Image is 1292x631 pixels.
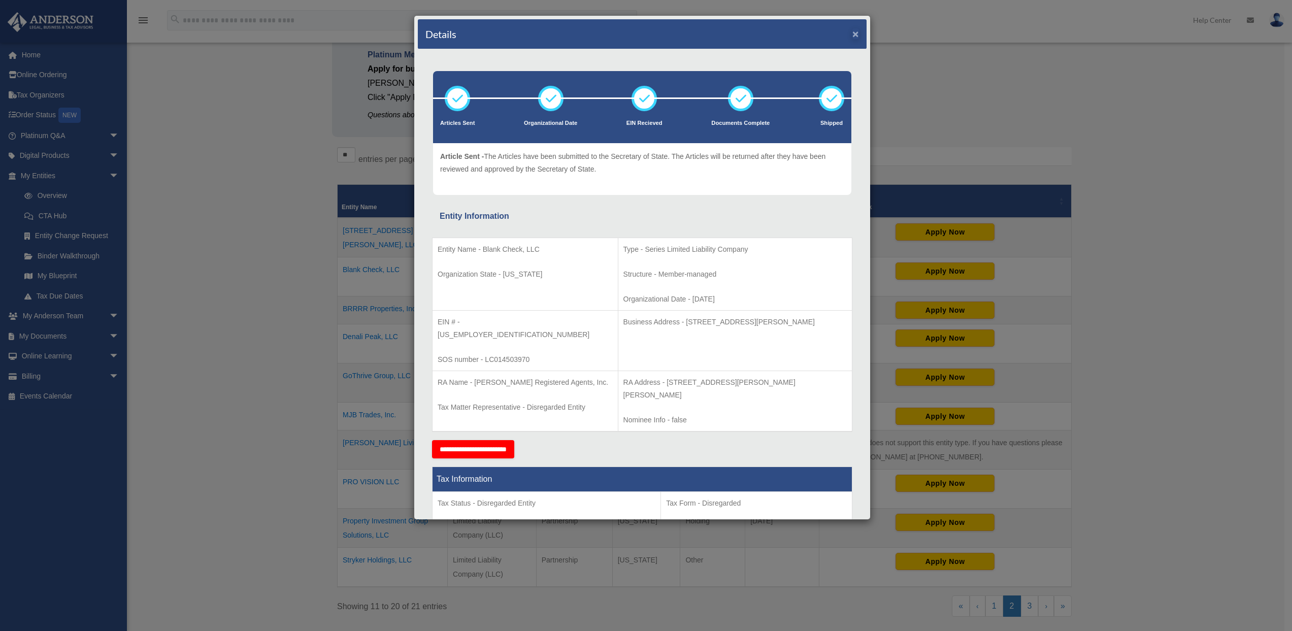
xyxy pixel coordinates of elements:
p: RA Name - [PERSON_NAME] Registered Agents, Inc. [438,376,613,389]
p: Entity Name - Blank Check, LLC [438,243,613,256]
p: EIN # - [US_EMPLOYER_IDENTIFICATION_NUMBER] [438,316,613,341]
p: Structure - Member-managed [623,268,847,281]
div: Entity Information [440,209,845,223]
p: Organizational Date [524,118,577,128]
h4: Details [425,27,456,41]
p: The Articles have been submitted to the Secretary of State. The Articles will be returned after t... [440,150,844,175]
p: Business Address - [STREET_ADDRESS][PERSON_NAME] [623,316,847,328]
p: Nominee Info - false [623,414,847,426]
p: EIN Recieved [626,118,662,128]
p: Tax Matter Representative - Disregarded Entity [438,401,613,414]
p: Shipped [819,118,844,128]
p: RA Address - [STREET_ADDRESS][PERSON_NAME][PERSON_NAME] [623,376,847,401]
p: Organizational Date - [DATE] [623,293,847,306]
p: Articles Sent [440,118,475,128]
p: Tax Form - Disregarded [666,497,847,510]
p: Tax Status - Disregarded Entity [438,497,655,510]
span: Article Sent - [440,152,484,160]
p: Organization State - [US_STATE] [438,268,613,281]
p: SOS number - LC014503970 [438,353,613,366]
td: Tax Period Type - Calendar Year [433,492,661,567]
button: × [852,28,859,39]
p: Type - Series Limited Liability Company [623,243,847,256]
th: Tax Information [433,467,852,492]
p: Documents Complete [711,118,770,128]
